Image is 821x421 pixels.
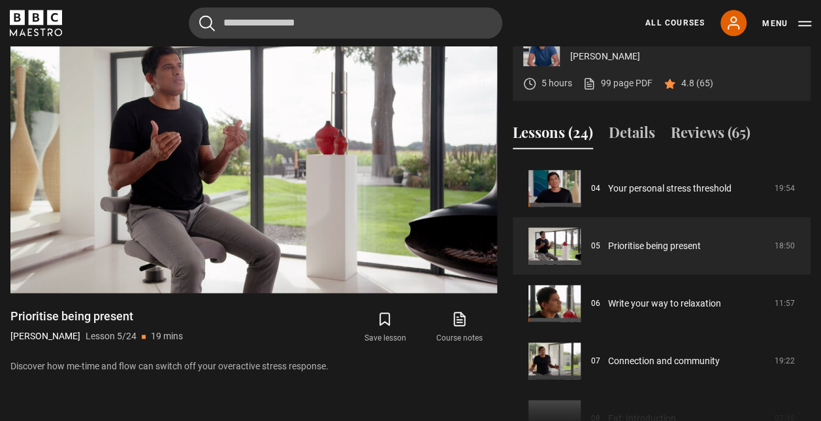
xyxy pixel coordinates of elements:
a: Connection and community [608,354,720,368]
p: 19 mins [151,329,183,343]
p: 4.8 (65) [681,76,713,90]
a: Course notes [423,309,497,346]
button: Save lesson [347,309,422,346]
input: Search [189,7,502,39]
a: Your personal stress threshold [608,182,732,195]
button: Details [609,122,655,149]
button: Reviews (65) [671,122,750,149]
a: Prioritise being present [608,239,701,253]
button: Toggle navigation [762,17,811,30]
a: Write your way to relaxation [608,297,721,311]
button: Submit the search query [199,15,215,31]
video-js: Video Player [10,19,497,293]
svg: BBC Maestro [10,10,62,36]
a: 99 page PDF [583,76,652,90]
p: Lesson 5/24 [86,329,137,343]
p: [PERSON_NAME] [570,50,800,63]
a: All Courses [645,17,705,29]
p: Discover how me-time and flow can switch off your overactive stress response. [10,360,497,373]
p: 5 hours [541,76,572,90]
p: [PERSON_NAME] [10,329,80,343]
button: Lessons (24) [513,122,593,149]
h1: Prioritise being present [10,309,183,324]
